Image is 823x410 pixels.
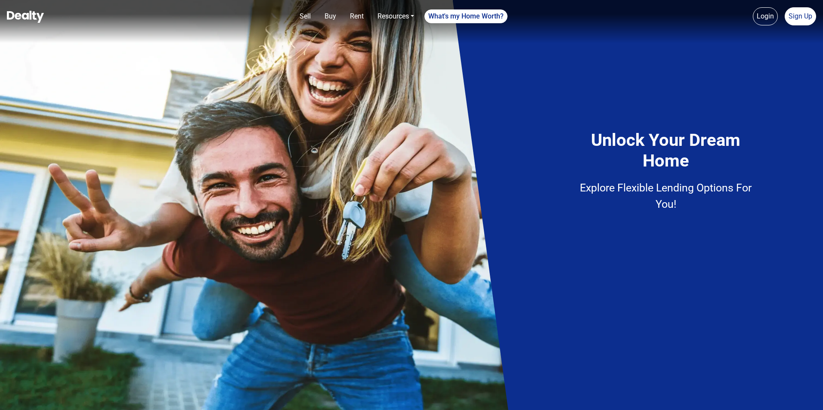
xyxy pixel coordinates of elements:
[569,180,763,212] p: Explore Flexible Lending Options For You!
[753,7,778,25] a: Login
[785,7,816,25] a: Sign Up
[424,9,507,23] a: What's my Home Worth?
[321,8,340,25] a: Buy
[296,8,314,25] a: Sell
[374,8,418,25] a: Resources
[347,8,367,25] a: Rent
[7,11,44,23] img: Dealty - Buy, Sell & Rent Homes
[569,130,763,171] h4: Unlock Your Dream Home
